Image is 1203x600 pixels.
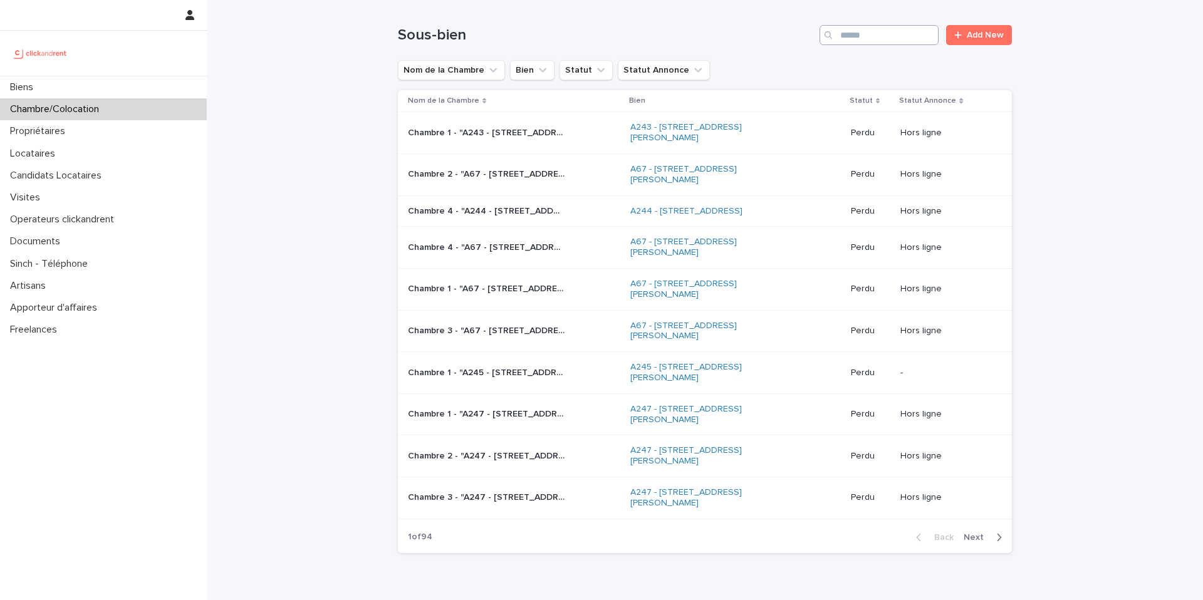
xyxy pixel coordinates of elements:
[5,324,67,336] p: Freelances
[5,192,50,204] p: Visites
[851,368,891,378] p: Perdu
[398,195,1012,227] tr: Chambre 4 - "A244 - [STREET_ADDRESS]"Chambre 4 - "A244 - [STREET_ADDRESS]" A244 - [STREET_ADDRESS...
[900,326,992,336] p: Hors ligne
[630,362,787,383] a: A245 - [STREET_ADDRESS][PERSON_NAME]
[851,242,891,253] p: Perdu
[906,532,959,543] button: Back
[408,204,567,217] p: Chambre 4 - "A244 - 32 rue Moissan, Noisy-le-Sec 93130"
[820,25,939,45] input: Search
[398,477,1012,519] tr: Chambre 3 - "A247 - [STREET_ADDRESS][PERSON_NAME]"Chambre 3 - "A247 - [STREET_ADDRESS][PERSON_NAM...
[10,41,71,66] img: UCB0brd3T0yccxBKYDjQ
[851,409,891,420] p: Perdu
[398,310,1012,352] tr: Chambre 3 - "A67 - [STREET_ADDRESS][PERSON_NAME]"Chambre 3 - "A67 - [STREET_ADDRESS][PERSON_NAME]...
[959,532,1012,543] button: Next
[408,323,567,336] p: Chambre 3 - "A67 - 6 impasse de Gournay, Ivry-sur-Seine 94200"
[5,81,43,93] p: Biens
[629,94,645,108] p: Bien
[946,25,1012,45] a: Add New
[630,321,787,342] a: A67 - [STREET_ADDRESS][PERSON_NAME]
[851,451,891,462] p: Perdu
[851,326,891,336] p: Perdu
[630,404,787,425] a: A247 - [STREET_ADDRESS][PERSON_NAME]
[398,26,815,44] h1: Sous-bien
[900,206,992,217] p: Hors ligne
[5,280,56,292] p: Artisans
[850,94,873,108] p: Statut
[408,448,567,462] p: Chambre 2 - "A247 - 2 rue Camille Dartois, Créteil 94000"
[5,258,98,270] p: Sinch - Téléphone
[5,103,109,115] p: Chambre/Colocation
[851,169,891,180] p: Perdu
[398,435,1012,477] tr: Chambre 2 - "A247 - [STREET_ADDRESS][PERSON_NAME]"Chambre 2 - "A247 - [STREET_ADDRESS][PERSON_NAM...
[398,153,1012,195] tr: Chambre 2 - "A67 - [STREET_ADDRESS][PERSON_NAME]"Chambre 2 - "A67 - [STREET_ADDRESS][PERSON_NAME]...
[408,240,567,253] p: Chambre 4 - "A67 - 6 impasse de Gournay, Ivry-sur-Seine 94200"
[900,242,992,253] p: Hors ligne
[408,406,567,420] p: Chambre 1 - "A247 - 2 rue Camille Dartois, Créteil 94000"
[5,235,70,247] p: Documents
[5,214,124,225] p: Operateurs clickandrent
[5,148,65,160] p: Locataires
[398,112,1012,154] tr: Chambre 1 - "A243 - [STREET_ADDRESS][PERSON_NAME]"Chambre 1 - "A243 - [STREET_ADDRESS][PERSON_NAM...
[408,167,567,180] p: Chambre 2 - "A67 - 6 impasse de Gournay, Ivry-sur-Seine 94200"
[408,490,567,503] p: Chambre 3 - "A247 - 2 rue Camille Dartois, Créteil 94000"
[630,487,787,509] a: A247 - [STREET_ADDRESS][PERSON_NAME]
[398,227,1012,269] tr: Chambre 4 - "A67 - [STREET_ADDRESS][PERSON_NAME]"Chambre 4 - "A67 - [STREET_ADDRESS][PERSON_NAME]...
[851,284,891,294] p: Perdu
[900,409,992,420] p: Hors ligne
[630,164,787,185] a: A67 - [STREET_ADDRESS][PERSON_NAME]
[5,302,107,314] p: Apporteur d'affaires
[851,492,891,503] p: Perdu
[618,60,710,80] button: Statut Annonce
[967,31,1004,39] span: Add New
[5,125,75,137] p: Propriétaires
[900,368,992,378] p: -
[900,284,992,294] p: Hors ligne
[398,60,505,80] button: Nom de la Chambre
[398,352,1012,394] tr: Chambre 1 - "A245 - [STREET_ADDRESS][PERSON_NAME]"Chambre 1 - "A245 - [STREET_ADDRESS][PERSON_NAM...
[927,533,954,542] span: Back
[900,451,992,462] p: Hors ligne
[630,445,787,467] a: A247 - [STREET_ADDRESS][PERSON_NAME]
[964,533,991,542] span: Next
[899,94,956,108] p: Statut Annonce
[630,122,787,143] a: A243 - [STREET_ADDRESS][PERSON_NAME]
[900,492,992,503] p: Hors ligne
[398,522,442,552] p: 1 of 94
[408,125,567,138] p: Chambre 1 - "A243 - 32 rue Professeur Joseph Nicolas, Lyon 69008"
[630,237,787,258] a: A67 - [STREET_ADDRESS][PERSON_NAME]
[851,206,891,217] p: Perdu
[630,206,742,217] a: A244 - [STREET_ADDRESS]
[560,60,613,80] button: Statut
[900,169,992,180] p: Hors ligne
[408,281,567,294] p: Chambre 1 - "A67 - 6 impasse de Gournay, Ivry-sur-Seine 94200"
[851,128,891,138] p: Perdu
[398,393,1012,435] tr: Chambre 1 - "A247 - [STREET_ADDRESS][PERSON_NAME]"Chambre 1 - "A247 - [STREET_ADDRESS][PERSON_NAM...
[630,279,787,300] a: A67 - [STREET_ADDRESS][PERSON_NAME]
[408,365,567,378] p: Chambre 1 - "A245 - 29 rue Louise Aglaé Crette, Vitry-sur-Seine 94400"
[408,94,479,108] p: Nom de la Chambre
[510,60,555,80] button: Bien
[398,268,1012,310] tr: Chambre 1 - "A67 - [STREET_ADDRESS][PERSON_NAME]"Chambre 1 - "A67 - [STREET_ADDRESS][PERSON_NAME]...
[5,170,112,182] p: Candidats Locataires
[900,128,992,138] p: Hors ligne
